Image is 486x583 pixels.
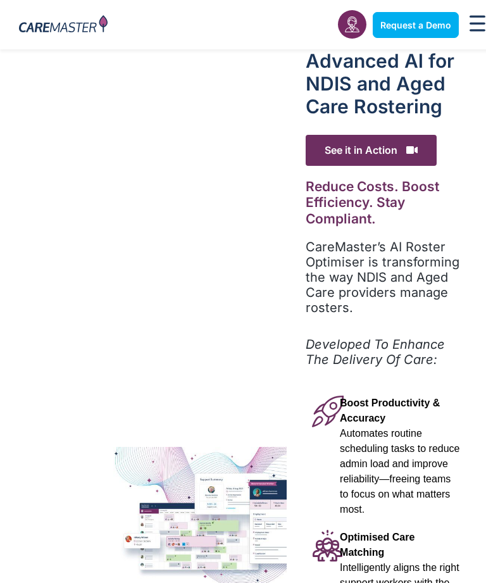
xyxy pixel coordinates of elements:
a: Request a Demo [373,12,459,38]
img: CareMaster Logo [19,15,108,35]
span: Automates routine scheduling tasks to reduce admin load and improve reliability—freeing teams to ... [340,428,459,515]
span: See it in Action [306,135,437,166]
h2: Reduce Costs. Boost Efficiency. Stay Compliant. [306,179,467,227]
em: Developed To Enhance The Delivery Of Care: [306,337,445,367]
p: CareMaster’s AI Roster Optimiser is transforming the way NDIS and Aged Care providers manage rost... [306,239,467,315]
span: Boost Productivity & Accuracy [340,398,440,423]
span: Optimised Care Matching [340,532,414,558]
span: Request a Demo [380,20,451,30]
h1: Advanced Al for NDIS and Aged Care Rostering [306,49,467,118]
